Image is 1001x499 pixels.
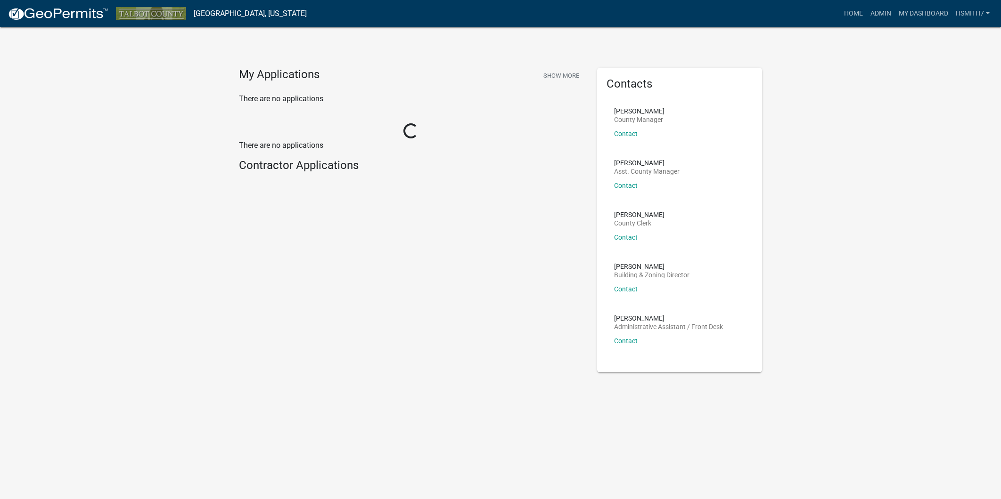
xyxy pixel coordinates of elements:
[614,337,638,345] a: Contact
[614,263,689,270] p: [PERSON_NAME]
[239,140,583,151] p: There are no applications
[614,182,638,189] a: Contact
[614,285,638,293] a: Contact
[614,116,665,123] p: County Manager
[614,315,723,322] p: [PERSON_NAME]
[867,5,895,23] a: Admin
[614,130,638,137] a: Contact
[239,159,583,176] wm-workflow-list-section: Contractor Applications
[614,220,665,226] p: County Clerk
[614,108,665,114] p: [PERSON_NAME]
[614,160,680,166] p: [PERSON_NAME]
[614,272,689,278] p: Building & Zoning Director
[116,7,186,20] img: Talbot County, Georgia
[239,68,320,82] h4: My Applications
[614,168,680,175] p: Asst. County Manager
[239,93,583,105] p: There are no applications
[540,68,583,83] button: Show More
[840,5,867,23] a: Home
[614,233,638,241] a: Contact
[895,5,952,23] a: My Dashboard
[952,5,993,23] a: hsmith7
[607,77,753,91] h5: Contacts
[239,159,583,172] h4: Contractor Applications
[194,6,307,22] a: [GEOGRAPHIC_DATA], [US_STATE]
[614,211,665,218] p: [PERSON_NAME]
[614,323,723,330] p: Administrative Assistant / Front Desk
